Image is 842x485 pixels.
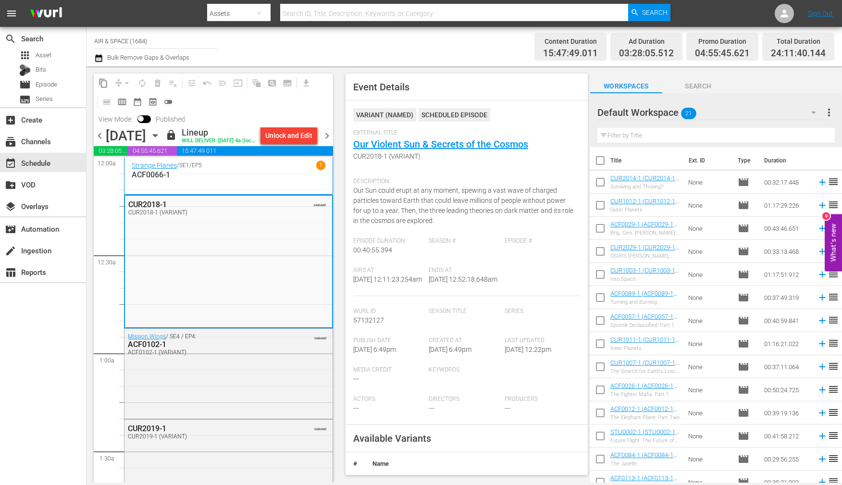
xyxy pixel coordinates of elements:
span: reorder [828,430,839,441]
td: 00:43:46.651 [760,217,813,240]
span: Day Calendar View [96,92,114,111]
span: [DATE] 6:49pm [353,346,396,353]
td: None [684,309,734,332]
span: Remove Gaps & Overlaps [111,75,135,91]
div: CUR2019-1 [128,424,283,433]
svg: Add to Schedule [817,338,828,349]
span: Update Metadata from Key Asset [230,75,246,91]
span: reorder [828,337,839,349]
span: Week Calendar View [114,94,130,110]
div: CUR2019-1 (VARIANT) [128,433,283,440]
span: Actors [353,396,424,403]
a: Sign Out [808,10,833,17]
span: Producers [505,396,575,403]
div: Future Flight: The Future of Air Mobility [610,437,681,444]
span: Refresh All Search Blocks [246,74,264,92]
td: 00:41:58.212 [760,424,813,448]
span: 00:40:55.394 [353,246,392,254]
td: 00:33:13.468 [760,240,813,263]
span: lock [165,129,177,141]
span: 15:47:49.011 [177,146,333,156]
svg: Add to Schedule [817,200,828,211]
span: Episode [738,338,749,349]
div: OSIRIS [PERSON_NAME]: Asteroid Hunter & The Asteroid Belt Discovery [610,253,681,259]
div: Outer Planets [610,207,681,213]
a: Mission Wings [128,333,166,340]
div: Sputnik Declassified: Part 1 [610,322,681,328]
span: reorder [828,407,839,418]
div: [DATE] [106,128,146,144]
svg: Add to Schedule [817,361,828,372]
span: reorder [828,384,839,395]
div: The Javelin [610,460,681,467]
span: 15:47:49.011 [543,48,598,59]
span: Create [5,114,16,126]
a: Strange Planes [132,162,177,169]
span: Episode [738,453,749,465]
div: Into Space [610,276,681,282]
span: Workspaces [590,80,662,92]
div: VARIANT ( NAMED ) [353,108,416,122]
a: ACF0012-1 (ACF0012-1 (VARIANT)) [610,405,677,420]
svg: Add to Schedule [817,315,828,326]
span: --- [429,404,434,412]
div: CUR2018-1 (VARIANT) [128,209,283,216]
div: Promo Duration [695,35,750,48]
span: Created At [429,337,499,345]
svg: Add to Schedule [817,431,828,441]
span: Episode [738,223,749,234]
div: Bits [19,64,31,76]
span: Download as CSV [295,74,314,92]
span: Bulk Remove Gaps & Overlaps [106,54,189,61]
span: Ends At [429,267,499,274]
span: Directors [429,396,499,403]
span: Episode # [505,237,575,245]
a: Our Violent Sun & Secrets of the Cosmos [353,138,528,150]
span: Season # [429,237,499,245]
span: more_vert [823,107,835,118]
span: Published [151,115,190,123]
td: 01:17:51.912 [760,263,813,286]
span: Episode [738,384,749,396]
div: Content Duration [543,35,598,48]
span: 24 hours Lineup View is OFF [161,94,176,110]
div: The Search for Earth's Lost Moon [610,368,681,374]
span: 04:55:45.621 [128,146,176,156]
span: Bits [36,65,46,75]
span: 57132127 [353,316,384,324]
span: content_copy [99,78,108,88]
a: STU0002-1 (STU0002-1 (VARIANT2)) [610,428,679,443]
span: calendar_view_week_outlined [117,97,127,107]
span: Loop Content [135,75,150,91]
a: CUR1007-1 (CUR1007-1 (VARIANT)) [610,359,679,373]
span: VARIANT [314,423,327,431]
td: None [684,286,734,309]
td: None [684,194,734,217]
a: CUR1012-1 (CUR1012-1 (VARIANT)) [610,198,679,212]
a: ACF0029-1 (ACF0029-1 (VARIANT)) [610,221,677,235]
th: Ext. ID [683,147,732,174]
svg: Add to Schedule [817,454,828,464]
div: The Elephant Plane: Part Two [610,414,681,421]
span: reorder [828,199,839,211]
span: Episode [738,292,749,303]
span: reorder [828,291,839,303]
div: Scheduled Episode [419,108,490,122]
div: 9 [822,212,830,220]
span: VARIANT [314,199,326,207]
td: None [684,217,734,240]
span: Airs At [353,267,424,274]
div: ACF0102-1 [128,340,283,349]
div: Default Workspace [597,99,825,126]
span: Episode [738,199,749,211]
div: Inner Planets [610,345,681,351]
p: EP5 [192,162,202,169]
span: Episode [738,315,749,326]
td: 00:50:24.725 [760,378,813,401]
span: Customize Events [181,74,199,92]
td: None [684,171,734,194]
span: View Mode: [94,115,137,123]
td: None [684,263,734,286]
span: Asset [36,50,51,60]
button: Open Feedback Widget [825,214,842,271]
